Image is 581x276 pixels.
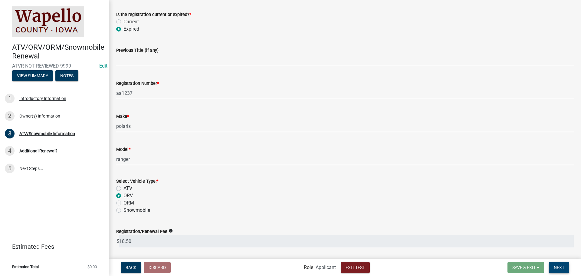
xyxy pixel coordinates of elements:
[55,74,78,78] wm-modal-confirm: Notes
[123,185,132,192] label: ATV
[87,265,97,269] span: $0.00
[5,129,15,138] div: 3
[12,74,53,78] wm-modal-confirm: Summary
[123,25,139,33] label: Expired
[346,265,365,270] span: Exit Test
[5,146,15,156] div: 4
[116,48,159,53] label: Previous Title (if any)
[5,94,15,103] div: 1
[19,114,60,118] div: Owner(s) Information
[116,148,130,152] label: Model
[304,265,313,270] label: Role
[549,262,569,273] button: Next
[121,262,141,273] button: Back
[116,230,167,234] label: Registration/Renewal Fee
[123,18,139,25] label: Current
[554,265,564,270] span: Next
[12,265,39,269] span: Estimated Total
[126,265,136,270] span: Back
[12,70,53,81] button: View Summary
[116,13,191,17] label: Is the registration current or expired?
[5,241,99,253] a: Estimated Fees
[12,63,97,69] span: ATVR-NOT REVIEWED-9999
[99,63,107,69] a: Edit
[5,111,15,121] div: 2
[123,192,133,199] label: ORV
[169,229,173,233] i: info
[12,6,84,37] img: Wapello County, Iowa
[12,43,104,61] h4: ATV/ORV/ORM/Snowmobile Renewal
[341,262,370,273] button: Exit Test
[55,70,78,81] button: Notes
[116,179,158,184] label: Select Vehicle Type:
[123,199,134,207] label: ORM
[512,265,536,270] span: Save & Exit
[116,81,159,86] label: Registration Number
[116,115,129,119] label: Make
[507,262,544,273] button: Save & Exit
[116,235,120,248] span: $
[5,164,15,173] div: 5
[144,262,171,273] button: Discard
[99,63,107,69] wm-modal-confirm: Edit Application Number
[19,131,75,136] div: ATV/Snowmobile Information
[19,149,57,153] div: Additional Renewal?
[123,207,150,214] label: Snowmobile
[19,96,66,101] div: Introductory Information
